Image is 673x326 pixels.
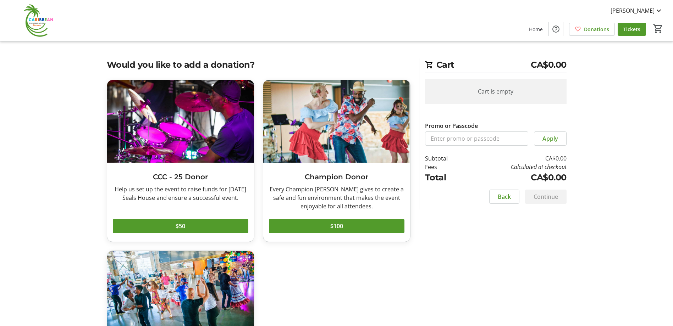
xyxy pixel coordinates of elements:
span: Tickets [623,26,640,33]
a: Home [523,23,548,36]
a: Donations [569,23,615,36]
button: Help [549,22,563,36]
button: Cart [652,22,664,35]
h3: CCC - 25 Donor [113,172,248,182]
span: Back [498,192,511,201]
button: $100 [269,219,404,233]
input: Enter promo or passcode [425,131,528,146]
td: Calculated at checkout [466,163,566,171]
img: Caribbean Cigar Celebration's Logo [4,3,67,38]
span: Donations [584,26,609,33]
span: Apply [542,134,558,143]
button: Apply [534,131,567,146]
h3: Champion Donor [269,172,404,182]
h2: Cart [425,58,567,73]
button: [PERSON_NAME] [605,5,669,16]
h2: Would you like to add a donation? [107,58,410,71]
button: $50 [113,219,248,233]
td: CA$0.00 [466,171,566,184]
div: Cart is empty [425,79,567,104]
td: Total [425,171,466,184]
td: Subtotal [425,154,466,163]
span: [PERSON_NAME] [611,6,655,15]
td: Fees [425,163,466,171]
img: Champion Donor [263,80,410,163]
a: Tickets [618,23,646,36]
span: CA$0.00 [531,58,567,71]
div: Every Champion [PERSON_NAME] gives to create a safe and fun environment that makes the event enjo... [269,185,404,210]
label: Promo or Passcode [425,122,478,130]
span: Home [529,26,543,33]
img: CCC - 25 Donor [107,80,254,163]
button: Back [489,190,519,204]
td: CA$0.00 [466,154,566,163]
span: $50 [176,222,185,230]
span: $100 [330,222,343,230]
div: Help us set up the event to raise funds for [DATE] Seals House and ensure a successful event. [113,185,248,202]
